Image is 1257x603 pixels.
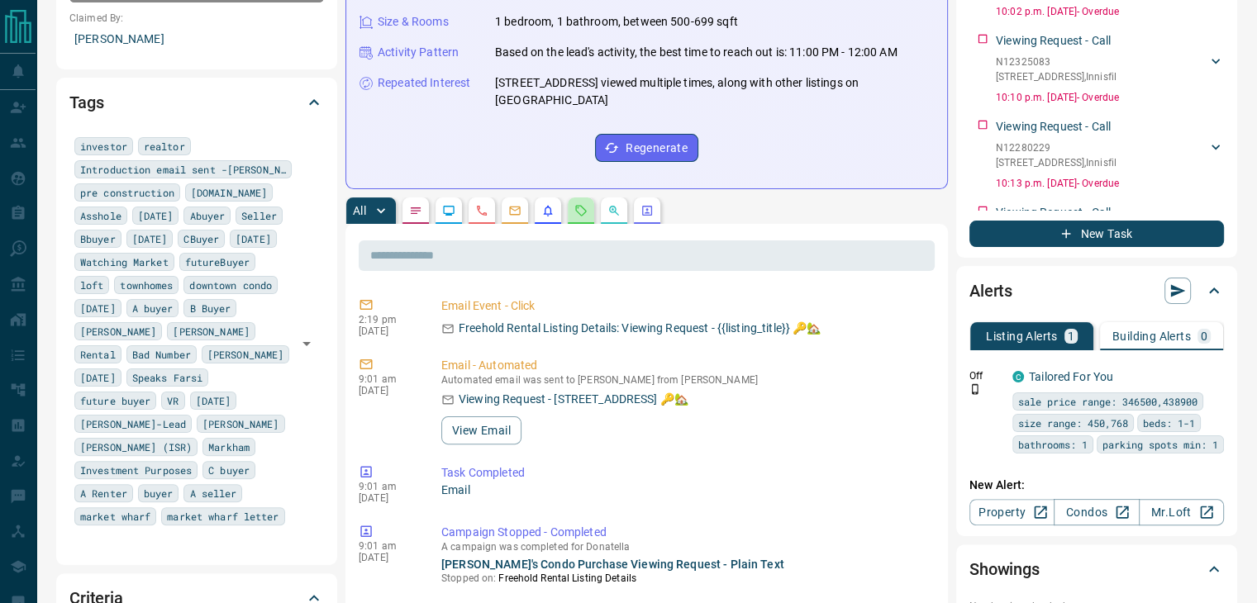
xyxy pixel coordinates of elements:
[495,74,934,109] p: [STREET_ADDRESS] viewed multiple times, along with other listings on [GEOGRAPHIC_DATA]
[1102,436,1218,453] span: parking spots min: 1
[132,300,174,316] span: A buyer
[69,26,324,53] p: [PERSON_NAME]
[969,556,1040,582] h2: Showings
[996,118,1111,135] p: Viewing Request - Call
[996,155,1117,170] p: [STREET_ADDRESS] , Innisfil
[359,314,417,325] p: 2:19 pm
[969,221,1224,247] button: New Task
[969,477,1224,494] p: New Alert:
[1018,393,1197,410] span: sale price range: 346500,438900
[1201,330,1207,342] p: 0
[996,4,1224,19] p: 10:02 p.m. [DATE] - Overdue
[167,392,179,409] span: VR
[241,207,277,224] span: Seller
[80,300,116,316] span: [DATE]
[295,332,318,355] button: Open
[441,416,521,444] button: View Email
[495,44,898,61] p: Based on the lead's activity, the best time to reach out is: 11:00 PM - 12:00 AM
[996,51,1224,88] div: N12325083[STREET_ADDRESS],Innisfil
[208,462,250,478] span: C buyer
[969,271,1224,311] div: Alerts
[191,184,267,201] span: [DOMAIN_NAME]
[441,524,928,541] p: Campaign Stopped - Completed
[607,204,621,217] svg: Opportunities
[996,137,1224,173] div: N12280229[STREET_ADDRESS],Innisfil
[138,207,174,224] span: [DATE]
[80,485,127,501] span: A Renter
[409,204,422,217] svg: Notes
[1112,330,1191,342] p: Building Alerts
[996,69,1117,84] p: [STREET_ADDRESS] , Innisfil
[80,369,116,386] span: [DATE]
[441,464,928,482] p: Task Completed
[80,184,174,201] span: pre construction
[969,383,981,395] svg: Push Notification Only
[132,369,202,386] span: Speaks Farsi
[996,32,1111,50] p: Viewing Request - Call
[495,13,738,31] p: 1 bedroom, 1 bathroom, between 500-699 sqft
[441,357,928,374] p: Email - Automated
[441,374,928,386] p: Automated email was sent to [PERSON_NAME] from [PERSON_NAME]
[442,204,455,217] svg: Lead Browsing Activity
[1068,330,1074,342] p: 1
[189,485,236,501] span: A seller
[459,320,821,337] p: Freehold Rental Listing Details: Viewing Request - {{listing_title}} 🔑🏡
[441,571,928,586] p: Stopped on:
[359,385,417,396] p: [DATE]
[69,89,103,116] h2: Tags
[207,346,283,363] span: [PERSON_NAME]
[996,55,1117,69] p: N12325083
[236,230,271,247] span: [DATE]
[353,205,366,216] p: All
[541,204,555,217] svg: Listing Alerts
[80,207,121,224] span: Asshole
[189,277,272,293] span: downtown condo
[185,254,250,270] span: futureBuyer
[80,138,127,154] span: investor
[441,297,928,315] p: Email Event - Click
[969,499,1055,525] a: Property
[640,204,654,217] svg: Agent Actions
[441,558,784,571] a: [PERSON_NAME]'s Condo Purchase Viewing Request - Plain Text
[202,415,279,432] span: [PERSON_NAME]
[459,391,688,408] p: Viewing Request - [STREET_ADDRESS] 🔑🏡
[595,134,698,162] button: Regenerate
[69,11,324,26] p: Claimed By:
[996,90,1224,105] p: 10:10 p.m. [DATE] - Overdue
[1054,499,1139,525] a: Condos
[69,83,324,122] div: Tags
[378,74,470,92] p: Repeated Interest
[574,204,588,217] svg: Requests
[80,508,150,525] span: market wharf
[120,277,173,293] span: townhomes
[1143,415,1195,431] span: beds: 1-1
[80,415,186,432] span: [PERSON_NAME]-Lead
[475,204,488,217] svg: Calls
[359,325,417,337] p: [DATE]
[498,572,636,584] span: Freehold Rental Listing Details
[359,373,417,385] p: 9:01 am
[80,392,150,409] span: future buyer
[986,330,1058,342] p: Listing Alerts
[80,346,116,363] span: Rental
[1018,415,1128,431] span: size range: 450,768
[167,508,279,525] span: market wharf letter
[996,204,1111,221] p: Viewing Request - Call
[132,346,191,363] span: Bad Number
[359,492,417,504] p: [DATE]
[359,481,417,492] p: 9:01 am
[969,368,1002,383] p: Off
[144,138,185,154] span: realtor
[996,176,1224,191] p: 10:13 p.m. [DATE] - Overdue
[80,254,169,270] span: Watching Market
[183,230,219,247] span: CBuyer
[1029,370,1113,383] a: Tailored For You
[80,230,116,247] span: Bbuyer
[441,482,928,499] p: Email
[80,277,103,293] span: loft
[441,541,928,553] p: A campaign was completed for Donatella
[359,552,417,563] p: [DATE]
[80,439,192,455] span: [PERSON_NAME] (ISR)
[378,44,459,61] p: Activity Pattern
[144,485,174,501] span: buyer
